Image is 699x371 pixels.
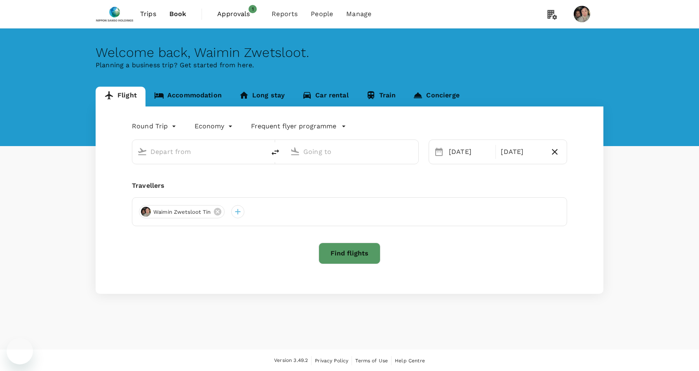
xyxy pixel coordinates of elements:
a: Car rental [293,87,357,106]
a: Privacy Policy [315,356,348,365]
span: 1 [249,5,257,13]
input: Going to [303,145,401,158]
div: Waimin Zwetsloot Tin [139,205,225,218]
span: Version 3.49.2 [274,357,308,365]
p: Planning a business trip? Get started from here. [96,60,603,70]
span: Trips [140,9,156,19]
a: Terms of Use [355,356,388,365]
button: Find flights [319,243,380,264]
span: Terms of Use [355,358,388,364]
img: avatar-6785e24a50d2d.jpeg [141,207,151,217]
span: Waimin Zwetsloot Tin [148,208,216,216]
div: [DATE] [497,144,546,160]
input: Depart from [150,145,248,158]
div: Welcome back , Waimin Zwetsloot . [96,45,603,60]
iframe: Button to launch messaging window [7,338,33,364]
img: Waimin Zwetsloot Tin [574,6,590,22]
span: Reports [272,9,298,19]
div: Travellers [132,181,567,191]
button: Open [413,151,414,152]
span: Help Centre [395,358,425,364]
a: Long stay [230,87,293,106]
button: delete [265,142,285,162]
img: Nippon Sanso Holdings Singapore Pte Ltd [96,5,134,23]
div: Round Trip [132,120,178,133]
p: Frequent flyer programme [251,121,336,131]
a: Concierge [404,87,468,106]
button: Open [260,151,261,152]
div: [DATE] [446,144,494,160]
div: Economy [195,120,235,133]
a: Train [357,87,405,106]
a: Accommodation [145,87,230,106]
a: Help Centre [395,356,425,365]
span: People [311,9,333,19]
span: Privacy Policy [315,358,348,364]
span: Manage [346,9,371,19]
button: Frequent flyer programme [251,121,346,131]
span: Book [169,9,187,19]
a: Flight [96,87,145,106]
span: Approvals [217,9,258,19]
